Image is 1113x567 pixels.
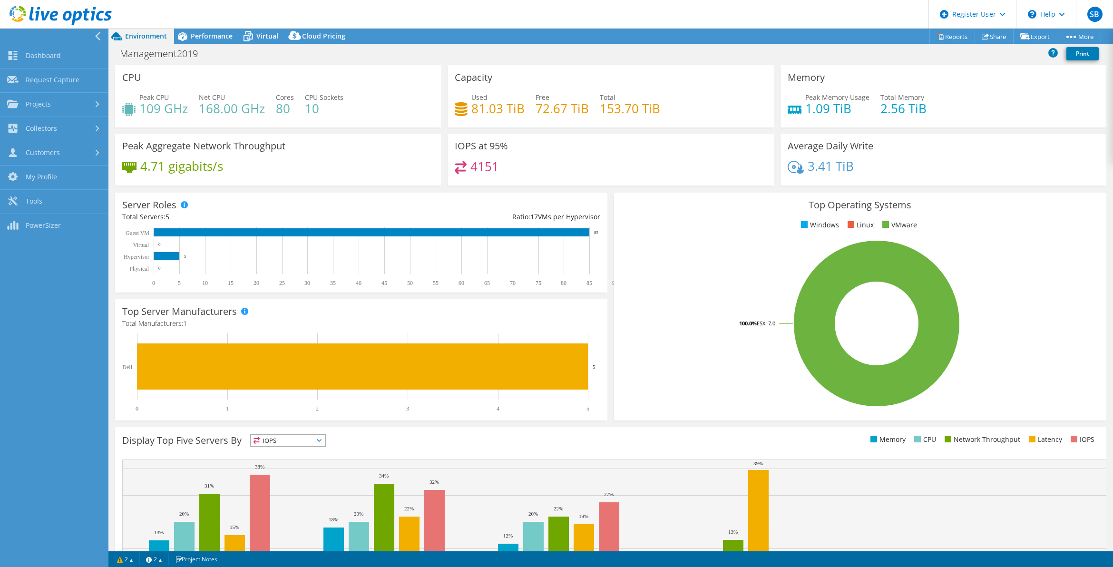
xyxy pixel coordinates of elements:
text: 65 [484,280,490,286]
h4: 1.09 TiB [805,103,869,114]
text: 5 [593,364,596,370]
h3: Average Daily Write [788,141,873,151]
span: Virtual [256,31,278,40]
h4: 4151 [470,161,499,172]
span: Used [471,93,488,102]
text: 70 [510,280,516,286]
h3: IOPS at 95% [455,141,508,151]
h3: Peak Aggregate Network Throughput [122,141,285,151]
h4: Total Manufacturers: [122,318,600,329]
h4: 10 [305,103,343,114]
li: CPU [912,434,936,445]
span: 1 [183,319,187,328]
h3: Top Server Manufacturers [122,306,237,317]
span: Cores [276,93,294,102]
text: 10 [202,280,208,286]
text: 0 [152,280,155,286]
tspan: ESXi 7.0 [757,320,775,327]
text: 39% [753,460,763,466]
text: 20% [528,511,538,517]
text: 34% [379,473,389,479]
text: 18% [329,517,338,522]
text: 13% [728,529,738,535]
text: 27% [604,491,614,497]
text: 5% [704,550,712,556]
h3: Memory [788,72,825,83]
text: 22% [404,506,414,511]
text: 55 [433,280,439,286]
li: Linux [845,220,874,230]
li: Network Throughput [942,434,1020,445]
text: 20% [354,511,363,517]
text: 32% [430,479,439,485]
li: Latency [1026,434,1062,445]
a: More [1057,29,1101,44]
text: 0 [158,266,161,271]
text: Guest VM [126,230,149,236]
li: VMware [880,220,917,230]
text: Dell [122,364,132,371]
a: Share [975,29,1014,44]
div: Ratio: VMs per Hypervisor [361,212,600,222]
text: 60 [459,280,464,286]
h4: 168.00 GHz [199,103,265,114]
li: Windows [799,220,839,230]
text: 5 [184,254,186,259]
text: 38% [255,464,264,469]
text: 22% [554,506,563,511]
text: 12% [503,533,513,538]
text: 45 [381,280,387,286]
text: 30 [304,280,310,286]
a: 2 [110,553,140,565]
span: IOPS [251,435,325,446]
span: Total [600,93,615,102]
text: 25 [279,280,285,286]
text: 85 [594,230,599,235]
text: 31% [205,483,214,489]
h4: 80 [276,103,294,114]
li: Memory [868,434,906,445]
h4: 3.41 TiB [808,161,854,171]
text: Physical [129,265,149,272]
h4: 109 GHz [139,103,188,114]
text: Virtual [133,242,149,248]
span: Performance [191,31,233,40]
text: 4 [497,405,499,412]
text: 75 [536,280,541,286]
h4: 153.70 TiB [600,103,660,114]
h4: 4.71 gigabits/s [140,161,223,171]
span: Total Memory [880,93,924,102]
span: Net CPU [199,93,225,102]
text: Hypervisor [124,254,149,260]
text: 40 [356,280,361,286]
text: 15% [230,524,239,530]
a: 2 [139,553,169,565]
text: 2 [316,405,319,412]
div: Total Servers: [122,212,361,222]
text: 3 [406,405,409,412]
h4: 2.56 TiB [880,103,927,114]
text: 35 [330,280,336,286]
tspan: 100.0% [739,320,757,327]
text: 0 [158,242,161,247]
a: Project Notes [168,553,224,565]
span: Environment [125,31,167,40]
a: Export [1013,29,1057,44]
h1: Management2019 [116,49,213,59]
span: SB [1087,7,1103,22]
li: IOPS [1068,434,1094,445]
h4: 72.67 TiB [536,103,589,114]
h4: 81.03 TiB [471,103,525,114]
text: 5 [586,405,589,412]
span: 17 [530,212,538,221]
span: Cloud Pricing [302,31,345,40]
a: Reports [929,29,975,44]
text: 5 [178,280,181,286]
svg: \n [1028,10,1036,19]
text: 85 [586,280,592,286]
span: CPU Sockets [305,93,343,102]
a: Print [1066,47,1099,60]
span: Peak Memory Usage [805,93,869,102]
text: 15 [228,280,234,286]
h3: Capacity [455,72,492,83]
